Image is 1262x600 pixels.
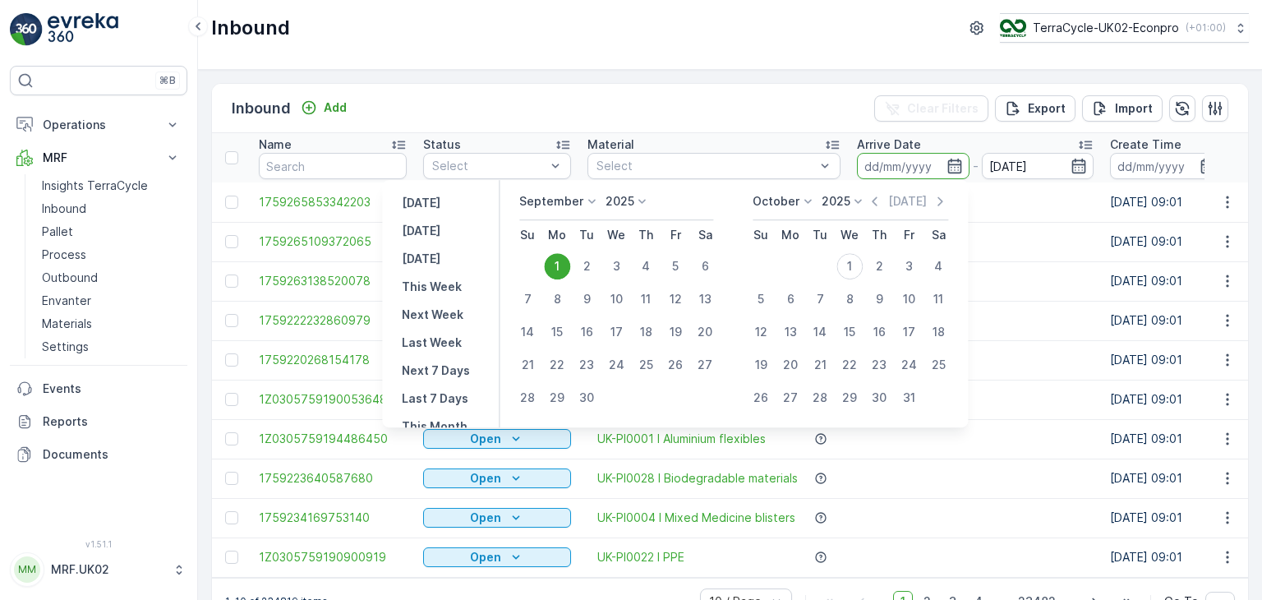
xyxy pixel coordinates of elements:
[1082,95,1163,122] button: Import
[807,286,833,312] div: 7
[748,286,774,312] div: 5
[35,335,187,358] a: Settings
[542,220,572,250] th: Monday
[259,136,292,153] p: Name
[259,352,407,368] a: 1759220268154178
[662,253,689,279] div: 5
[42,316,92,332] p: Materials
[259,549,407,565] span: 1Z0305759190900919
[896,253,922,279] div: 3
[10,539,187,549] span: v 1.51.1
[777,385,804,411] div: 27
[514,385,541,411] div: 28
[866,385,892,411] div: 30
[544,385,570,411] div: 29
[259,153,407,179] input: Search
[259,431,407,447] a: 1Z0305759194486450
[225,275,238,288] div: Toggle Row Selected
[470,431,501,447] p: Open
[692,352,718,378] div: 27
[1110,136,1181,153] p: Create Time
[805,220,835,250] th: Tuesday
[395,389,475,408] button: Last 7 Days
[42,224,73,240] p: Pallet
[225,393,238,406] div: Toggle Row Selected
[35,220,187,243] a: Pallet
[395,305,470,325] button: Next Week
[753,193,799,210] p: October
[35,174,187,197] a: Insights TerraCycle
[423,547,571,567] button: Open
[423,468,571,488] button: Open
[42,270,98,286] p: Outbound
[633,319,659,345] div: 18
[1028,100,1066,117] p: Export
[232,97,291,120] p: Inbound
[10,438,187,471] a: Documents
[423,429,571,449] button: Open
[514,352,541,378] div: 21
[1115,100,1153,117] p: Import
[907,100,979,117] p: Clear Filters
[836,286,863,312] div: 8
[35,197,187,220] a: Inbound
[597,510,795,526] a: UK-PI0004 I Mixed Medicine blisters
[470,510,501,526] p: Open
[423,136,461,153] p: Status
[923,220,953,250] th: Saturday
[807,319,833,345] div: 14
[225,235,238,248] div: Toggle Row Selected
[866,286,892,312] div: 9
[225,432,238,445] div: Toggle Row Selected
[395,417,474,436] button: This Month
[896,385,922,411] div: 31
[225,511,238,524] div: Toggle Row Selected
[48,13,118,46] img: logo_light-DOdMpM7g.png
[835,220,864,250] th: Wednesday
[587,136,634,153] p: Material
[10,108,187,141] button: Operations
[43,446,181,463] p: Documents
[1000,19,1026,37] img: terracycle_logo_wKaHoWT.png
[43,117,154,133] p: Operations
[748,385,774,411] div: 26
[631,220,661,250] th: Thursday
[603,286,629,312] div: 10
[225,472,238,485] div: Toggle Row Selected
[690,220,720,250] th: Saturday
[42,247,86,263] p: Process
[573,319,600,345] div: 16
[1033,20,1179,36] p: TerraCycle-UK02-Econpro
[225,314,238,327] div: Toggle Row Selected
[514,319,541,345] div: 14
[42,293,91,309] p: Envanter
[601,220,631,250] th: Wednesday
[259,273,407,289] a: 1759263138520078
[596,158,815,174] p: Select
[606,193,634,210] p: 2025
[159,74,176,87] p: ⌘B
[692,253,718,279] div: 6
[395,221,447,241] button: Today
[544,319,570,345] div: 15
[402,335,462,351] p: Last Week
[43,381,181,397] p: Events
[395,193,447,213] button: Yesterday
[874,95,988,122] button: Clear Filters
[573,253,600,279] div: 2
[603,253,629,279] div: 3
[395,333,468,353] button: Last Week
[259,312,407,329] span: 1759222232860979
[470,470,501,487] p: Open
[746,220,776,250] th: Sunday
[225,551,238,564] div: Toggle Row Selected
[10,13,43,46] img: logo
[51,561,164,578] p: MRF.UK02
[402,390,468,407] p: Last 7 Days
[864,220,894,250] th: Thursday
[402,223,440,239] p: [DATE]
[43,413,181,430] p: Reports
[836,319,863,345] div: 15
[402,362,470,379] p: Next 7 Days
[777,319,804,345] div: 13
